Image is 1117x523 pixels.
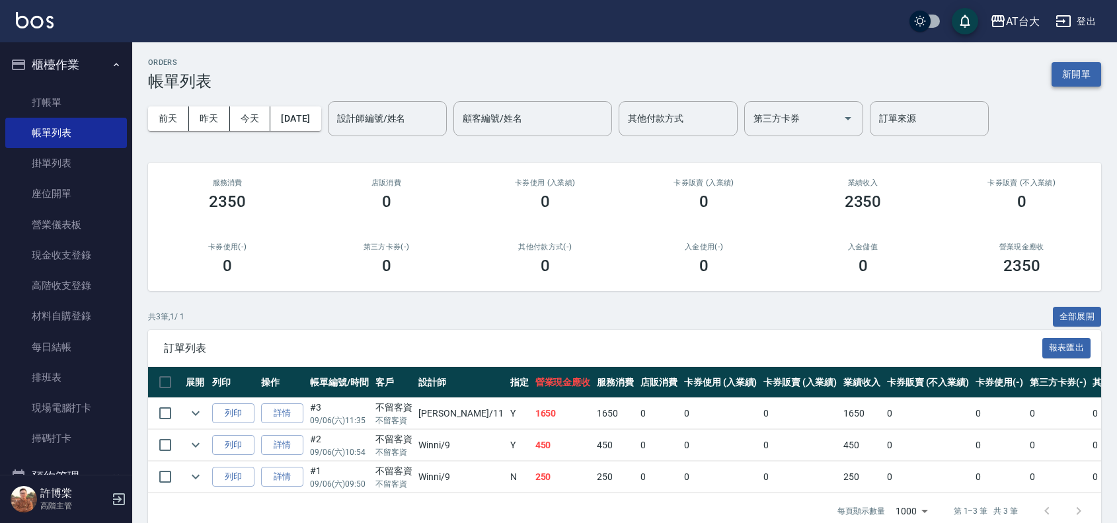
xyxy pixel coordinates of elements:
th: 帳單編號/時間 [307,367,372,398]
h3: 2350 [209,192,246,211]
a: 座位開單 [5,179,127,209]
th: 指定 [507,367,532,398]
button: 登出 [1050,9,1101,34]
h2: 卡券使用(-) [164,243,291,251]
a: 現金收支登錄 [5,240,127,270]
a: 帳單列表 [5,118,127,148]
div: AT台大 [1006,13,1040,30]
button: 報表匯出 [1042,338,1091,358]
th: 操作 [258,367,307,398]
td: 0 [972,398,1026,429]
div: 不留客資 [375,464,412,478]
button: 前天 [148,106,189,131]
button: 全部展開 [1053,307,1102,327]
a: 詳情 [261,467,303,487]
td: #2 [307,430,372,461]
p: 共 3 筆, 1 / 1 [148,311,184,323]
button: 列印 [212,435,254,456]
td: #1 [307,462,372,493]
p: 09/06 (六) 11:35 [310,415,369,426]
th: 卡券使用 (入業績) [681,367,761,398]
button: 昨天 [189,106,230,131]
td: Y [507,430,532,461]
a: 新開單 [1052,67,1101,80]
th: 卡券使用(-) [972,367,1026,398]
a: 報表匯出 [1042,341,1091,354]
h2: 營業現金應收 [958,243,1085,251]
th: 卡券販賣 (入業績) [760,367,840,398]
img: Logo [16,12,54,28]
h3: 0 [541,257,550,275]
a: 掛單列表 [5,148,127,179]
h2: 其他付款方式(-) [482,243,609,251]
button: expand row [186,467,206,487]
h2: 入金儲值 [799,243,926,251]
p: 不留客資 [375,446,412,458]
th: 列印 [209,367,258,398]
button: 櫃檯作業 [5,48,127,82]
td: 0 [760,398,840,429]
a: 營業儀表板 [5,210,127,240]
h3: 服務消費 [164,179,291,187]
td: 0 [681,398,761,429]
td: 0 [760,430,840,461]
h3: 0 [859,257,868,275]
a: 每日結帳 [5,332,127,362]
td: 1650 [594,398,637,429]
p: 第 1–3 筆 共 3 筆 [954,505,1018,517]
span: 訂單列表 [164,342,1042,355]
td: 0 [884,398,972,429]
p: 高階主管 [40,500,108,512]
h3: 0 [382,192,391,211]
td: 450 [840,430,884,461]
td: 0 [884,462,972,493]
td: Winni /9 [415,462,506,493]
td: 1650 [840,398,884,429]
h2: 入金使用(-) [640,243,767,251]
td: 250 [532,462,594,493]
h3: 0 [699,257,709,275]
h3: 帳單列表 [148,72,212,91]
button: expand row [186,435,206,455]
button: save [952,8,978,34]
td: 0 [681,462,761,493]
a: 打帳單 [5,87,127,118]
td: N [507,462,532,493]
button: 列印 [212,467,254,487]
button: 列印 [212,403,254,424]
a: 材料自購登錄 [5,301,127,331]
button: [DATE] [270,106,321,131]
h2: 業績收入 [799,179,926,187]
h2: 卡券販賣 (入業績) [640,179,767,187]
p: 不留客資 [375,415,412,426]
td: 0 [884,430,972,461]
h2: 第三方卡券(-) [323,243,449,251]
td: 1650 [532,398,594,429]
td: #3 [307,398,372,429]
a: 詳情 [261,403,303,424]
p: 09/06 (六) 10:54 [310,446,369,458]
img: Person [11,486,37,512]
h2: 卡券販賣 (不入業績) [958,179,1085,187]
td: 450 [594,430,637,461]
p: 不留客資 [375,478,412,490]
th: 第三方卡券(-) [1026,367,1090,398]
th: 展開 [182,367,209,398]
th: 客戶 [372,367,416,398]
td: 0 [972,430,1026,461]
button: AT台大 [985,8,1045,35]
td: Y [507,398,532,429]
p: 每頁顯示數量 [837,505,885,517]
td: Winni /9 [415,430,506,461]
th: 營業現金應收 [532,367,594,398]
td: 0 [637,430,681,461]
button: 新開單 [1052,62,1101,87]
button: Open [837,108,859,129]
td: 250 [840,462,884,493]
td: 0 [637,462,681,493]
a: 現場電腦打卡 [5,393,127,423]
h3: 0 [699,192,709,211]
a: 高階收支登錄 [5,270,127,301]
td: 250 [594,462,637,493]
a: 詳情 [261,435,303,456]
